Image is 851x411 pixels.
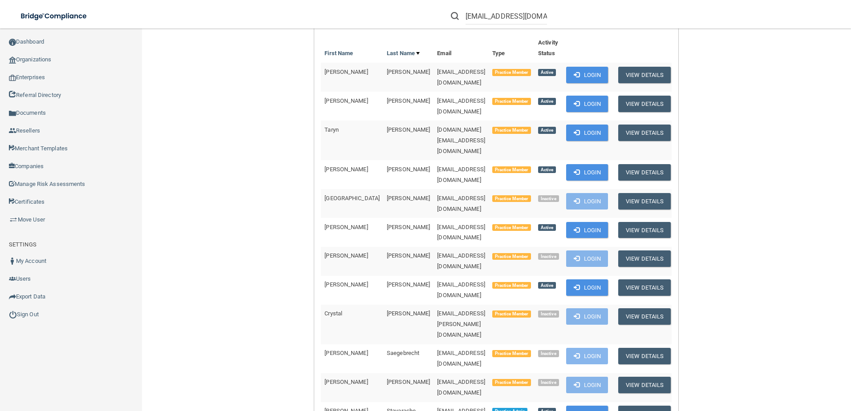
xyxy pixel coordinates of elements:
span: [PERSON_NAME] [387,195,430,201]
button: Login [566,96,608,112]
button: View Details [618,308,671,325]
img: organization-icon.f8decf85.png [9,56,16,64]
span: [PERSON_NAME] [387,310,430,317]
span: [GEOGRAPHIC_DATA] [324,195,380,201]
span: [EMAIL_ADDRESS][DOMAIN_NAME] [437,97,485,115]
span: Inactive [538,195,559,202]
span: Practice Member [492,253,531,260]
span: Active [538,282,556,289]
span: [PERSON_NAME] [387,166,430,173]
span: [PERSON_NAME] [387,126,430,133]
span: Inactive [538,350,559,357]
button: View Details [618,250,671,267]
button: Login [566,193,608,210]
span: [DOMAIN_NAME][EMAIL_ADDRESS][DOMAIN_NAME] [437,126,485,154]
span: Practice Member [492,224,531,231]
img: enterprise.0d942306.png [9,75,16,81]
span: [PERSON_NAME] [387,224,430,230]
span: Active [538,127,556,134]
span: Practice Member [492,310,531,318]
span: [EMAIL_ADDRESS][DOMAIN_NAME] [437,281,485,298]
span: [PERSON_NAME] [324,281,368,288]
span: Inactive [538,310,559,318]
button: Login [566,348,608,364]
img: ic_dashboard_dark.d01f4a41.png [9,39,16,46]
button: Login [566,67,608,83]
img: ic_user_dark.df1a06c3.png [9,258,16,265]
button: View Details [618,193,671,210]
span: Practice Member [492,195,531,202]
span: Saegebrecht [387,350,419,356]
span: Practice Member [492,98,531,105]
span: [EMAIL_ADDRESS][DOMAIN_NAME] [437,252,485,270]
span: Active [538,224,556,231]
button: Login [566,125,608,141]
span: Inactive [538,379,559,386]
th: Activity Status [535,34,563,63]
img: ic_power_dark.7ecde6b1.png [9,310,17,318]
button: View Details [618,125,671,141]
img: bridge_compliance_login_screen.278c3ca4.svg [13,7,95,25]
span: [PERSON_NAME] [387,281,430,288]
span: Practice Member [492,127,531,134]
button: View Details [618,67,671,83]
button: Login [566,377,608,393]
span: Active [538,98,556,105]
span: Active [538,166,556,173]
span: Practice Member [492,282,531,289]
span: Practice Member [492,166,531,173]
button: View Details [618,348,671,364]
img: icon-export.b9366987.png [9,293,16,300]
span: [EMAIL_ADDRESS][DOMAIN_NAME] [437,195,485,212]
span: Practice Member [492,69,531,76]
input: Search [466,8,547,24]
a: First Name [324,48,353,59]
span: [PERSON_NAME] [324,97,368,104]
button: View Details [618,377,671,393]
button: Login [566,250,608,267]
span: [PERSON_NAME] [387,379,430,385]
span: [PERSON_NAME] [324,252,368,259]
span: [PERSON_NAME] [324,166,368,173]
th: Type [489,34,535,63]
th: Email [434,34,489,63]
button: Login [566,279,608,296]
span: [EMAIL_ADDRESS][DOMAIN_NAME] [437,224,485,241]
label: SETTINGS [9,239,36,250]
span: [EMAIL_ADDRESS][DOMAIN_NAME] [437,350,485,367]
button: Login [566,222,608,238]
span: [PERSON_NAME] [387,252,430,259]
span: Taryn [324,126,339,133]
span: [PERSON_NAME] [324,224,368,230]
a: Last Name [387,48,420,59]
span: Crystal [324,310,342,317]
img: ic_reseller.de258add.png [9,127,16,134]
button: View Details [618,222,671,238]
button: Login [566,308,608,325]
span: [EMAIL_ADDRESS][DOMAIN_NAME] [437,166,485,183]
span: [EMAIL_ADDRESS][DOMAIN_NAME] [437,68,485,86]
span: [EMAIL_ADDRESS][PERSON_NAME][DOMAIN_NAME] [437,310,485,338]
span: Practice Member [492,379,531,386]
span: [PERSON_NAME] [324,68,368,75]
img: icon-users.e205127d.png [9,275,16,282]
span: Active [538,69,556,76]
img: ic-search.3b580494.png [451,12,459,20]
span: [PERSON_NAME] [324,350,368,356]
img: icon-documents.8dae5593.png [9,110,16,117]
button: View Details [618,96,671,112]
button: Login [566,164,608,181]
img: briefcase.64adab9b.png [9,215,18,224]
span: [EMAIL_ADDRESS][DOMAIN_NAME] [437,379,485,396]
span: Inactive [538,253,559,260]
span: Practice Member [492,350,531,357]
span: [PERSON_NAME] [387,68,430,75]
span: [PERSON_NAME] [324,379,368,385]
span: [PERSON_NAME] [387,97,430,104]
iframe: Drift Widget Chat Controller [697,348,840,383]
button: View Details [618,164,671,181]
button: View Details [618,279,671,296]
